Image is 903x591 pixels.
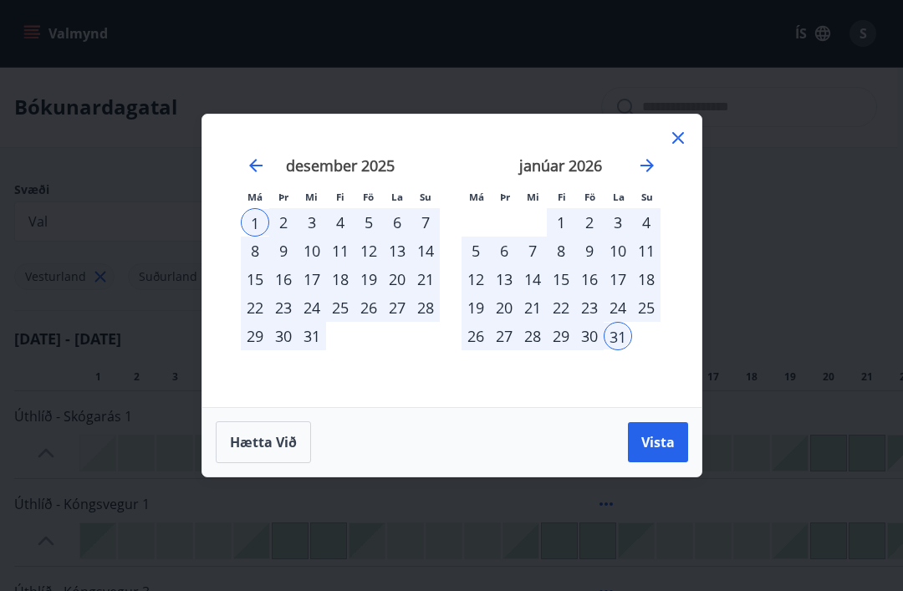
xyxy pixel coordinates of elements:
[490,293,518,322] div: 20
[490,237,518,265] td: Selected. þriðjudagur, 6. janúar 2026
[269,293,298,322] td: Selected. þriðjudagur, 23. desember 2025
[298,265,326,293] td: Selected. miðvikudagur, 17. desember 2025
[241,322,269,350] td: Selected. mánudagur, 29. desember 2025
[604,237,632,265] div: 10
[490,293,518,322] td: Selected. þriðjudagur, 20. janúar 2026
[247,191,263,203] small: Má
[355,208,383,237] div: 5
[490,265,518,293] td: Selected. þriðjudagur, 13. janúar 2026
[518,322,547,350] td: Selected. miðvikudagur, 28. janúar 2026
[298,265,326,293] div: 17
[383,293,411,322] td: Selected. laugardagur, 27. desember 2025
[604,265,632,293] div: 17
[518,237,547,265] td: Selected. miðvikudagur, 7. janúar 2026
[298,208,326,237] div: 3
[383,265,411,293] div: 20
[547,322,575,350] td: Selected. fimmtudagur, 29. janúar 2026
[222,135,681,387] div: Calendar
[632,293,661,322] div: 25
[604,322,632,350] div: 31
[241,237,269,265] div: 8
[632,293,661,322] td: Selected. sunnudagur, 25. janúar 2026
[269,265,298,293] td: Selected. þriðjudagur, 16. desember 2025
[575,293,604,322] td: Selected. föstudagur, 23. janúar 2026
[518,265,547,293] div: 14
[269,237,298,265] div: 9
[383,293,411,322] div: 27
[518,293,547,322] td: Selected. miðvikudagur, 21. janúar 2026
[241,237,269,265] td: Selected. mánudagur, 8. desember 2025
[383,208,411,237] div: 6
[632,265,661,293] td: Selected. sunnudagur, 18. janúar 2026
[641,433,675,451] span: Vista
[326,237,355,265] td: Selected. fimmtudagur, 11. desember 2025
[269,322,298,350] div: 30
[355,265,383,293] td: Selected. föstudagur, 19. desember 2025
[241,208,269,237] div: 1
[326,265,355,293] td: Selected. fimmtudagur, 18. desember 2025
[490,322,518,350] div: 27
[604,208,632,237] td: Selected. laugardagur, 3. janúar 2026
[547,237,575,265] td: Selected. fimmtudagur, 8. janúar 2026
[411,208,440,237] td: Selected. sunnudagur, 7. desember 2025
[604,265,632,293] td: Selected. laugardagur, 17. janúar 2026
[547,322,575,350] div: 29
[298,293,326,322] div: 24
[298,293,326,322] td: Selected. miðvikudagur, 24. desember 2025
[336,191,344,203] small: Fi
[575,322,604,350] div: 30
[298,322,326,350] div: 31
[326,237,355,265] div: 11
[628,422,688,462] button: Vista
[547,265,575,293] td: Selected. fimmtudagur, 15. janúar 2026
[241,208,269,237] td: Selected as start date. mánudagur, 1. desember 2025
[632,237,661,265] div: 11
[286,155,395,176] strong: desember 2025
[241,293,269,322] div: 22
[632,237,661,265] td: Selected. sunnudagur, 11. janúar 2026
[518,293,547,322] div: 21
[575,265,604,293] td: Selected. föstudagur, 16. janúar 2026
[216,421,311,463] button: Hætta við
[604,322,632,350] td: Selected as end date. laugardagur, 31. janúar 2026
[547,293,575,322] div: 22
[363,191,374,203] small: Fö
[490,237,518,265] div: 6
[575,237,604,265] div: 9
[269,237,298,265] td: Selected. þriðjudagur, 9. desember 2025
[518,265,547,293] td: Selected. miðvikudagur, 14. janúar 2026
[326,293,355,322] div: 25
[246,155,266,176] div: Move backward to switch to the previous month.
[269,322,298,350] td: Selected. þriðjudagur, 30. desember 2025
[269,293,298,322] div: 23
[632,208,661,237] div: 4
[411,293,440,322] td: Selected. sunnudagur, 28. desember 2025
[411,265,440,293] div: 21
[641,191,653,203] small: Su
[241,265,269,293] td: Selected. mánudagur, 15. desember 2025
[518,322,547,350] div: 28
[547,208,575,237] div: 1
[230,433,297,451] span: Hætta við
[637,155,657,176] div: Move forward to switch to the next month.
[632,265,661,293] div: 18
[604,293,632,322] td: Selected. laugardagur, 24. janúar 2026
[462,293,490,322] td: Selected. mánudagur, 19. janúar 2026
[462,322,490,350] div: 26
[462,293,490,322] div: 19
[305,191,318,203] small: Mi
[355,265,383,293] div: 19
[298,237,326,265] td: Selected. miðvikudagur, 10. desember 2025
[383,265,411,293] td: Selected. laugardagur, 20. desember 2025
[575,237,604,265] td: Selected. föstudagur, 9. janúar 2026
[383,237,411,265] td: Selected. laugardagur, 13. desember 2025
[298,208,326,237] td: Selected. miðvikudagur, 3. desember 2025
[269,208,298,237] div: 2
[355,208,383,237] td: Selected. föstudagur, 5. desember 2025
[355,293,383,322] div: 26
[355,237,383,265] td: Selected. föstudagur, 12. desember 2025
[326,265,355,293] div: 18
[632,208,661,237] td: Selected. sunnudagur, 4. janúar 2026
[411,208,440,237] div: 7
[269,265,298,293] div: 16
